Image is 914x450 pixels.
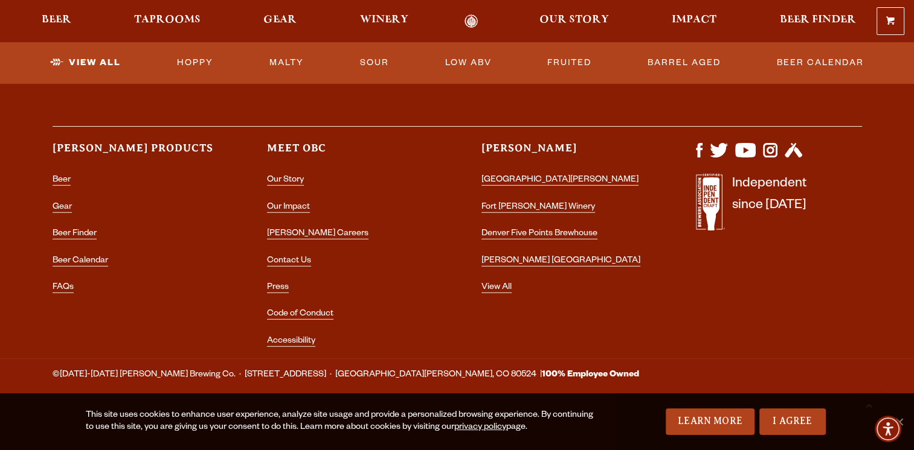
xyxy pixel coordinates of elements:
[53,203,72,213] a: Gear
[481,256,640,267] a: [PERSON_NAME] [GEOGRAPHIC_DATA]
[481,141,648,166] h3: [PERSON_NAME]
[86,410,598,434] div: This site uses cookies to enhance user experience, analyze site usage and provide a personalized ...
[256,14,304,28] a: Gear
[542,370,639,380] strong: 100% Employee Owned
[454,423,506,433] a: privacy policy
[481,283,512,293] a: View All
[53,256,108,267] a: Beer Calendar
[772,49,869,77] a: Beer Calendar
[763,151,777,161] a: Visit us on Instagram
[481,176,639,186] a: [GEOGRAPHIC_DATA][PERSON_NAME]
[267,256,311,267] a: Contact Us
[532,14,617,28] a: Our Story
[735,151,756,161] a: Visit us on YouTube
[267,203,310,213] a: Our Impact
[267,309,333,320] a: Code of Conduct
[355,49,394,77] a: Sour
[539,15,609,25] span: Our Story
[643,49,726,77] a: Barrel Aged
[34,14,79,28] a: Beer
[732,174,806,237] p: Independent since [DATE]
[785,151,802,161] a: Visit us on Untappd
[710,151,728,161] a: Visit us on X (formerly Twitter)
[53,283,74,293] a: FAQs
[267,283,289,293] a: Press
[172,49,218,77] a: Hoppy
[267,141,433,166] h3: Meet OBC
[449,14,494,28] a: Odell Home
[481,229,597,239] a: Denver Five Points Brewhouse
[53,141,219,166] h3: [PERSON_NAME] Products
[360,15,408,25] span: Winery
[53,367,639,383] span: ©[DATE]-[DATE] [PERSON_NAME] Brewing Co. · [STREET_ADDRESS] · [GEOGRAPHIC_DATA][PERSON_NAME], CO ...
[134,15,201,25] span: Taprooms
[265,49,309,77] a: Malty
[664,14,724,28] a: Impact
[53,176,71,186] a: Beer
[666,408,755,435] a: Learn More
[267,176,304,186] a: Our Story
[267,229,368,239] a: [PERSON_NAME] Careers
[267,337,315,347] a: Accessibility
[696,151,703,161] a: Visit us on Facebook
[263,15,297,25] span: Gear
[440,49,496,77] a: Low ABV
[45,49,126,77] a: View All
[875,416,901,442] div: Accessibility Menu
[481,203,595,213] a: Fort [PERSON_NAME] Winery
[759,408,826,435] a: I Agree
[672,15,716,25] span: Impact
[854,390,884,420] a: Scroll to top
[352,14,416,28] a: Winery
[542,49,596,77] a: Fruited
[779,15,855,25] span: Beer Finder
[126,14,208,28] a: Taprooms
[771,14,863,28] a: Beer Finder
[42,15,71,25] span: Beer
[53,229,97,239] a: Beer Finder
